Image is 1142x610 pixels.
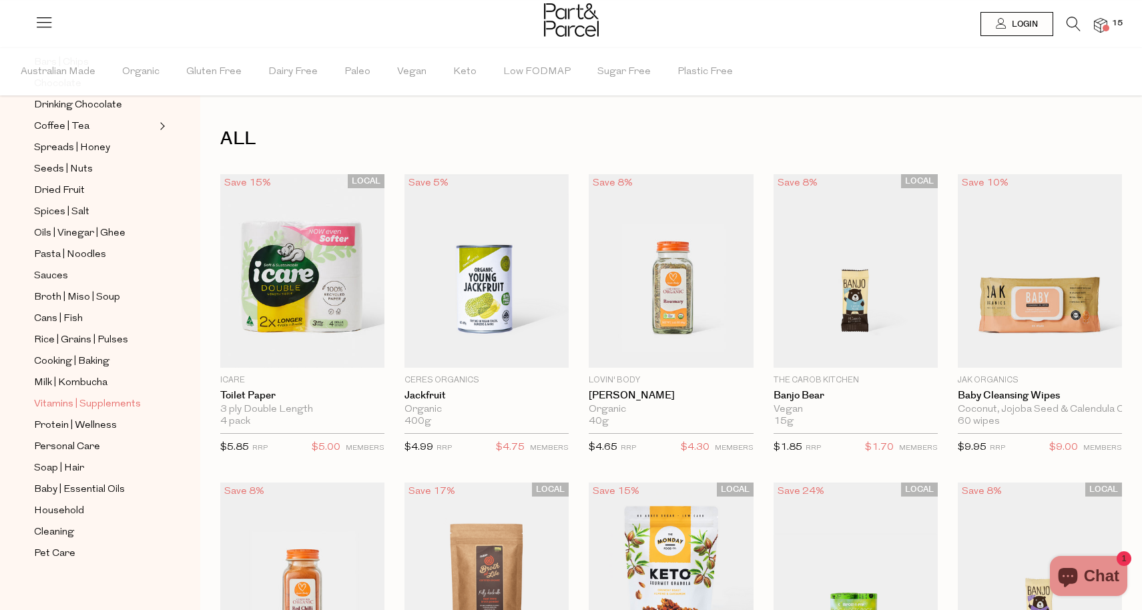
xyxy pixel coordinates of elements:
img: Rosemary [589,174,753,368]
span: Drinking Chocolate [34,97,122,113]
span: LOCAL [901,174,938,188]
button: Expand/Collapse Coffee | Tea [156,118,166,134]
span: 15g [774,416,794,428]
small: RRP [621,444,636,452]
span: Spices | Salt [34,204,89,220]
a: [PERSON_NAME] [589,390,753,402]
span: 40g [589,416,609,428]
small: RRP [252,444,268,452]
a: Sauces [34,268,156,284]
img: Baby Cleansing Wipes [958,174,1122,368]
span: Personal Care [34,439,100,455]
span: Vitamins | Supplements [34,396,141,412]
div: Save 8% [774,174,822,192]
div: Save 24% [774,483,828,501]
span: LOCAL [901,483,938,497]
img: Toilet Paper [220,174,384,368]
span: Cooking | Baking [34,354,109,370]
span: Keto [453,49,477,95]
span: $4.65 [589,442,617,452]
span: LOCAL [532,483,569,497]
div: Save 8% [958,483,1006,501]
p: Ceres Organics [404,374,569,386]
a: Toilet Paper [220,390,384,402]
div: Save 10% [958,174,1013,192]
a: Baby Cleansing Wipes [958,390,1122,402]
a: Coffee | Tea [34,118,156,135]
a: Drinking Chocolate [34,97,156,113]
small: MEMBERS [1083,444,1122,452]
span: Protein | Wellness [34,418,117,434]
span: Soap | Hair [34,461,84,477]
span: Sauces [34,268,68,284]
span: $1.70 [865,439,894,456]
a: Seeds | Nuts [34,161,156,178]
span: 60 wipes [958,416,1000,428]
span: $5.85 [220,442,249,452]
div: Save 8% [220,483,268,501]
img: Part&Parcel [544,3,599,37]
a: Soap | Hair [34,460,156,477]
span: LOCAL [348,174,384,188]
a: Personal Care [34,438,156,455]
a: Spices | Salt [34,204,156,220]
span: LOCAL [717,483,754,497]
a: Cleaning [34,524,156,541]
span: $9.95 [958,442,986,452]
span: Paleo [344,49,370,95]
span: Sugar Free [597,49,651,95]
a: Login [980,12,1053,36]
div: Coconut, Jojoba Seed & Calendula Oil [958,404,1122,416]
span: $5.00 [312,439,340,456]
a: Pasta | Noodles [34,246,156,263]
div: Organic [404,404,569,416]
inbox-online-store-chat: Shopify online store chat [1046,556,1131,599]
div: Vegan [774,404,938,416]
div: Save 15% [589,483,643,501]
small: MEMBERS [715,444,754,452]
p: icare [220,374,384,386]
span: Spreads | Honey [34,140,110,156]
span: Dairy Free [268,49,318,95]
span: Dried Fruit [34,183,85,199]
span: Pet Care [34,546,75,562]
a: Jackfruit [404,390,569,402]
div: 3 ply Double Length [220,404,384,416]
small: RRP [806,444,821,452]
span: $9.00 [1049,439,1078,456]
span: $4.99 [404,442,433,452]
span: Australian Made [21,49,95,95]
h1: ALL [220,123,1122,154]
a: Broth | Miso | Soup [34,289,156,306]
a: Pet Care [34,545,156,562]
span: $4.75 [496,439,525,456]
a: Protein | Wellness [34,417,156,434]
span: Coffee | Tea [34,119,89,135]
small: MEMBERS [346,444,384,452]
span: LOCAL [1085,483,1122,497]
span: Gluten Free [186,49,242,95]
a: Spreads | Honey [34,139,156,156]
span: Baby | Essential Oils [34,482,125,498]
a: 15 [1094,18,1107,32]
span: Milk | Kombucha [34,375,107,391]
div: Organic [589,404,753,416]
span: Login [1009,19,1038,30]
div: Save 8% [589,174,637,192]
span: Pasta | Noodles [34,247,106,263]
img: Banjo Bear [774,174,938,368]
span: Organic [122,49,160,95]
span: Rice | Grains | Pulses [34,332,128,348]
p: The Carob Kitchen [774,374,938,386]
small: RRP [990,444,1005,452]
p: Lovin' Body [589,374,753,386]
a: Dried Fruit [34,182,156,199]
div: Save 15% [220,174,275,192]
span: 4 pack [220,416,250,428]
a: Household [34,503,156,519]
span: Household [34,503,84,519]
a: Cooking | Baking [34,353,156,370]
a: Rice | Grains | Pulses [34,332,156,348]
img: Jackfruit [404,174,569,368]
span: Broth | Miso | Soup [34,290,120,306]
